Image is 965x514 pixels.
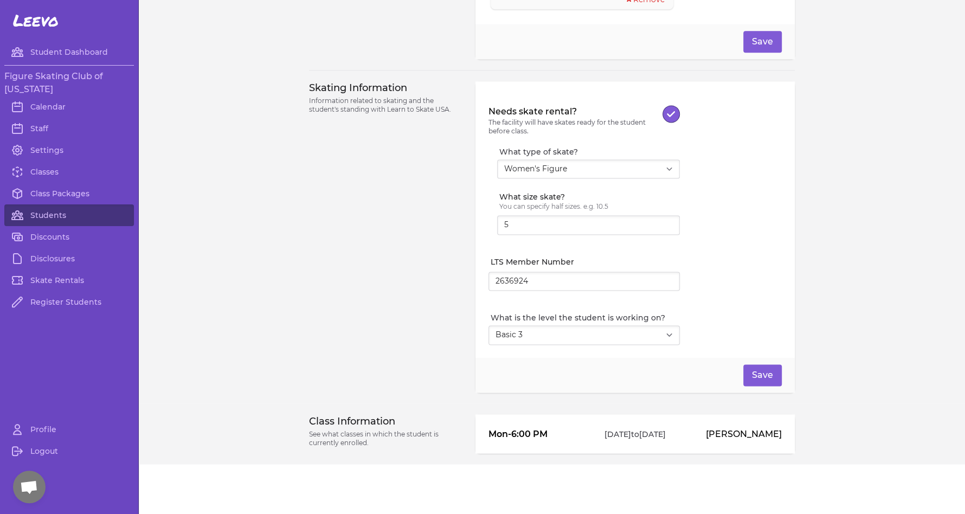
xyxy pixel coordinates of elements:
a: Student Dashboard [4,41,134,63]
label: What is the level the student is working on? [491,312,680,323]
p: [DATE] to [DATE] [588,428,683,439]
a: Profile [4,419,134,440]
label: What size skate? [499,191,680,202]
span: Leevo [13,11,59,30]
label: LTS Member Number [491,256,680,267]
p: Information related to skating and the student's standing with Learn to Skate USA. [309,97,462,114]
button: Save [743,31,782,53]
input: LTS or USFSA number [488,272,680,291]
a: Skate Rentals [4,269,134,291]
a: Settings [4,139,134,161]
div: Open chat [13,471,46,503]
button: Save [743,364,782,386]
p: The facility will have skates ready for the student before class. [488,118,662,136]
a: Logout [4,440,134,462]
a: Classes [4,161,134,183]
p: You can specify half sizes. e.g. 10.5 [499,202,680,211]
a: Class Packages [4,183,134,204]
a: Calendar [4,96,134,118]
label: Needs skate rental? [488,105,662,118]
p: See what classes in which the student is currently enrolled. [309,429,462,447]
label: What type of skate? [499,146,680,157]
a: Discounts [4,226,134,248]
p: [PERSON_NAME] [687,427,782,440]
a: Staff [4,118,134,139]
a: Students [4,204,134,226]
p: Mon - 6:00 PM [488,427,583,440]
h3: Skating Information [309,81,462,94]
h3: Class Information [309,414,462,427]
a: Disclosures [4,248,134,269]
h3: Figure Skating Club of [US_STATE] [4,70,134,96]
a: Register Students [4,291,134,313]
